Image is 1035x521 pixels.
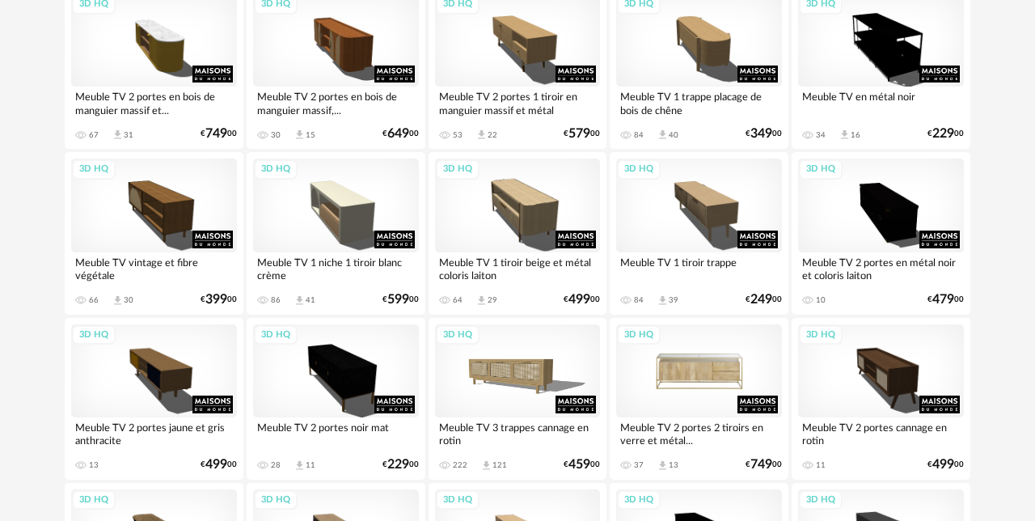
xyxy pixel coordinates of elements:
span: 499 [205,460,227,470]
div: € 00 [201,129,237,139]
a: 3D HQ Meuble TV 1 tiroir trappe 84 Download icon 39 €24900 [610,152,788,314]
span: Download icon [839,129,851,141]
div: 30 [271,130,281,140]
div: 3D HQ [72,490,116,510]
span: Download icon [480,460,492,472]
div: € 00 [746,460,782,470]
div: 3D HQ [72,159,116,180]
div: Meuble TV 2 portes jaune et gris anthracite [71,417,237,450]
div: 30 [124,295,133,305]
span: 649 [387,129,409,139]
div: 16 [851,130,860,140]
div: Meuble TV 1 trappe placage de bois de chêne [616,87,782,119]
div: Meuble TV 2 portes en bois de manguier massif et... [71,87,237,119]
div: 84 [634,295,644,305]
span: Download icon [475,129,488,141]
div: € 00 [201,460,237,470]
div: 53 [453,130,463,140]
div: 3D HQ [799,159,843,180]
div: € 00 [382,294,419,305]
span: Download icon [294,129,306,141]
div: 28 [271,460,281,470]
span: 479 [932,294,954,305]
div: 41 [306,295,315,305]
div: € 00 [564,294,600,305]
div: € 00 [927,129,964,139]
span: Download icon [475,294,488,307]
a: 3D HQ Meuble TV 1 tiroir beige et métal coloris laiton 64 Download icon 29 €49900 [429,152,607,314]
div: Meuble TV 2 portes cannage en rotin [798,417,964,450]
div: Meuble TV 1 niche 1 tiroir blanc crème [253,252,419,285]
span: 499 [568,294,590,305]
span: 249 [750,294,772,305]
span: Download icon [112,294,124,307]
span: Download icon [657,129,669,141]
div: € 00 [746,129,782,139]
span: 749 [750,460,772,470]
span: 579 [568,129,590,139]
div: 11 [306,460,315,470]
div: Meuble TV 2 portes en métal noir et coloris laiton [798,252,964,285]
div: 86 [271,295,281,305]
span: Download icon [112,129,124,141]
span: 399 [205,294,227,305]
div: € 00 [746,294,782,305]
div: € 00 [564,129,600,139]
div: 222 [453,460,467,470]
span: 229 [932,129,954,139]
div: € 00 [564,460,600,470]
a: 3D HQ Meuble TV 1 niche 1 tiroir blanc crème 86 Download icon 41 €59900 [247,152,425,314]
span: 459 [568,460,590,470]
div: 37 [634,460,644,470]
div: 3D HQ [436,325,479,345]
a: 3D HQ Meuble TV 2 portes cannage en rotin 11 €49900 [792,318,970,480]
div: 34 [816,130,826,140]
div: € 00 [927,294,964,305]
div: Meuble TV 2 portes noir mat [253,417,419,450]
div: 15 [306,130,315,140]
div: Meuble TV 1 tiroir beige et métal coloris laiton [435,252,601,285]
div: 11 [816,460,826,470]
div: 13 [669,460,678,470]
div: Meuble TV 2 portes 1 tiroir en manguier massif et métal [435,87,601,119]
span: Download icon [294,460,306,472]
div: 39 [669,295,678,305]
div: 3D HQ [254,490,298,510]
span: Download icon [294,294,306,307]
div: Meuble TV 2 portes 2 tiroirs en verre et métal... [616,417,782,450]
div: 66 [89,295,99,305]
span: Download icon [657,294,669,307]
div: 3D HQ [799,325,843,345]
span: 599 [387,294,409,305]
a: 3D HQ Meuble TV 2 portes noir mat 28 Download icon 11 €22900 [247,318,425,480]
a: 3D HQ Meuble TV 2 portes 2 tiroirs en verre et métal... 37 Download icon 13 €74900 [610,318,788,480]
span: Download icon [657,460,669,472]
div: € 00 [382,460,419,470]
div: Meuble TV en métal noir [798,87,964,119]
span: 499 [932,460,954,470]
div: 22 [488,130,497,140]
a: 3D HQ Meuble TV 3 trappes cannage en rotin 222 Download icon 121 €45900 [429,318,607,480]
a: 3D HQ Meuble TV vintage et fibre végétale 66 Download icon 30 €39900 [65,152,243,314]
div: Meuble TV vintage et fibre végétale [71,252,237,285]
div: 3D HQ [72,325,116,345]
a: 3D HQ Meuble TV 2 portes jaune et gris anthracite 13 €49900 [65,318,243,480]
div: 64 [453,295,463,305]
div: 3D HQ [617,325,661,345]
div: 67 [89,130,99,140]
span: 749 [205,129,227,139]
div: 29 [488,295,497,305]
div: 3D HQ [254,159,298,180]
div: Meuble TV 1 tiroir trappe [616,252,782,285]
div: Meuble TV 2 portes en bois de manguier massif,... [253,87,419,119]
div: 3D HQ [254,325,298,345]
div: 3D HQ [436,159,479,180]
div: 121 [492,460,507,470]
div: 3D HQ [617,159,661,180]
div: 13 [89,460,99,470]
div: 10 [816,295,826,305]
div: 3D HQ [799,490,843,510]
a: 3D HQ Meuble TV 2 portes en métal noir et coloris laiton 10 €47900 [792,152,970,314]
div: 31 [124,130,133,140]
div: € 00 [201,294,237,305]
